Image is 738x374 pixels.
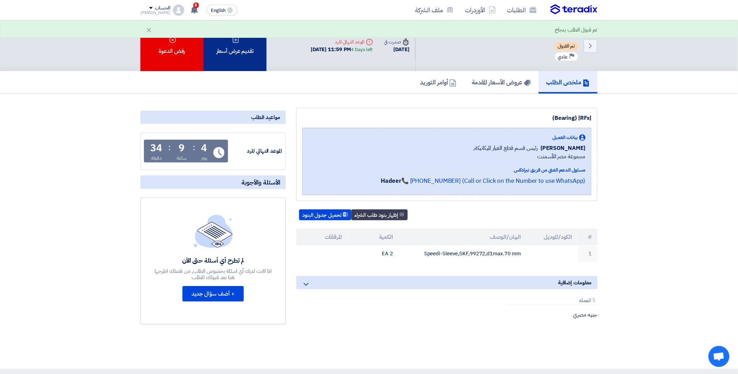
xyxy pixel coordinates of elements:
img: profile_test.png [173,5,184,16]
span: مجموعة مصر للأسمنت [538,152,586,161]
a: ملخص الطلب [539,71,598,93]
a: عروض الأسعار المقدمة [464,71,539,93]
div: [PERSON_NAME] [140,11,170,15]
div: Open chat [709,346,730,367]
th: البيان/الوصف [399,229,526,245]
h5: أوامر التوريد [420,78,456,86]
span: 8 [193,2,199,8]
div: لم تطرح أي أسئلة حتى الآن [154,256,273,264]
span: تم القبول [554,42,579,50]
th: المرفقات [296,229,347,245]
a: الطلبات [502,2,542,18]
a: ملف الشركة [409,2,459,18]
th: # [578,229,598,245]
h5: ملخص الطلب [546,78,590,86]
th: الكود/الموديل [527,229,578,245]
span: معلومات إضافية [558,279,592,286]
div: : [168,141,171,154]
a: أوامر التوريد [412,71,464,93]
div: تم قبول الطلب بنجاح [555,26,598,34]
img: empty_state_list.svg [194,215,233,248]
div: 4 [201,143,207,153]
div: 9 [179,143,185,153]
div: تقديم عرض أسعار [204,20,267,71]
div: مسئول الدعم الفني من فريق تيرادكس [381,166,586,174]
td: 1 [578,245,598,262]
div: [DATE] 11:59 PM [311,46,373,54]
th: الكمية [347,229,399,245]
div: رفض الدعوة [140,20,204,71]
div: يوم [201,154,208,162]
h5: عروض الأسعار المقدمة [472,78,531,86]
div: صدرت في [384,38,409,46]
button: + أضف سؤال جديد [182,286,244,302]
div: الموعد النهائي للرد [229,147,282,155]
span: English [211,8,226,13]
span: الأسئلة والأجوبة [241,178,280,186]
div: مواعيد الطلب [140,111,286,124]
a: 📞 [PHONE_NUMBER] (Call or Click on the Number to use WhatsApp) [401,176,586,185]
div: جنيه مصري [504,311,598,318]
button: English [207,5,237,16]
div: [DATE] [384,46,409,54]
div: الحساب [155,5,170,11]
button: تحميل جدول البنود [299,209,351,221]
div: اذا كانت لديك أي اسئلة بخصوص الطلب, من فضلك اطرحها هنا بعد قبولك للطلب [154,268,273,280]
span: رئيس قسم قطع الغيار الميكانيكة, [473,144,538,152]
div: ساعة [177,154,187,162]
td: 2 EA [347,245,399,262]
div: × [146,26,152,34]
button: إظهار بنود طلب الشراء [351,209,408,221]
div: دقيقة [151,154,162,162]
div: 4 Days left [351,46,373,53]
img: Teradix logo [551,4,598,15]
a: الأوردرات [459,2,502,18]
span: [PERSON_NAME] [540,144,586,152]
strong: Hadeer [381,176,401,185]
div: : [193,141,195,154]
div: الموعد النهائي للرد [311,38,373,46]
td: Speedi-Sleeve,SKF,99272,d1max.70 mm [399,245,526,262]
span: عادي [558,54,568,60]
div: العمله [507,298,598,305]
div: 34 [151,143,163,153]
div: [RFx] {Bearing} [302,114,592,122]
span: بيانات العميل [552,134,578,141]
